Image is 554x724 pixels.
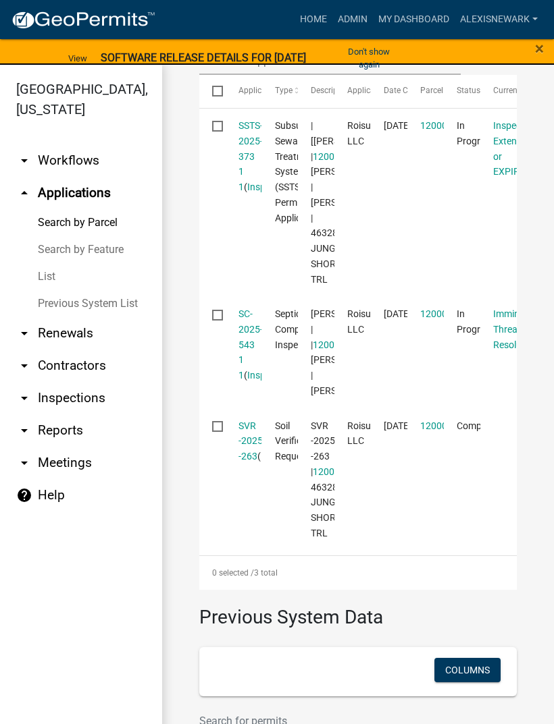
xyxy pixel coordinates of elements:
[455,7,543,32] a: alexisnewark
[535,40,544,57] button: Close
[16,422,32,439] i: arrow_drop_down
[313,339,388,350] a: 12000990463000
[384,420,411,431] span: 08/12/2025
[493,86,549,95] span: Current Activity
[16,487,32,503] i: help
[238,418,249,464] div: ( )
[238,306,249,383] div: ( )
[333,40,405,76] button: Don't show again
[535,39,544,58] span: ×
[238,120,263,192] a: SSTS-2025-373 1 1
[347,308,379,335] span: Roisum LLC
[16,152,32,169] i: arrow_drop_down
[199,556,517,590] div: 3 total
[311,120,391,285] span: | [Brittany Tollefson] | 12000990463000 | KEVIN D SWENSON | HEIDI A SWENSON | 46328 JUNGLE SHORE TRL
[16,185,32,201] i: arrow_drop_up
[334,75,371,107] datatable-header-cell: Applicant
[311,420,391,538] span: SVR -2025 -263 | 12000990463000 | 46328 JUNGLE SHORE TRL
[311,86,352,95] span: Description
[420,86,453,95] span: Parcel ID
[275,120,323,223] span: Subsurface Sewage Treatment System (SSTS) Permit Application
[247,370,296,381] a: Inspections
[493,120,539,177] a: Inspection, Extension or EXPIRED
[247,182,296,192] a: Inspections
[298,75,334,107] datatable-header-cell: Description
[101,51,306,64] strong: SOFTWARE RELEASE DETAILS FOR [DATE]
[457,86,480,95] span: Status
[347,86,382,95] span: Applicant
[420,120,496,131] a: 12000990463000
[457,308,495,335] span: In Progress
[238,308,263,381] a: SC-2025-543 1 1
[371,75,407,107] datatable-header-cell: Date Created
[384,86,431,95] span: Date Created
[275,420,323,462] span: Soil Verification Request
[238,118,249,195] div: ( )
[225,75,261,107] datatable-header-cell: Application Number
[199,590,517,632] h3: Previous System Data
[261,75,298,107] datatable-header-cell: Type
[212,568,254,578] span: 0 selected /
[444,75,480,107] datatable-header-cell: Status
[420,308,496,319] a: 12000990463000
[199,75,225,107] datatable-header-cell: Select
[16,358,32,374] i: arrow_drop_down
[313,151,388,162] a: 12000990463000
[407,75,444,107] datatable-header-cell: Parcel ID
[261,451,309,462] a: Inspections
[373,7,455,32] a: My Dashboard
[275,86,293,95] span: Type
[275,308,324,350] span: Septic Compliance Inspection
[63,47,93,69] a: View
[384,308,411,319] span: 08/18/2025
[16,325,32,341] i: arrow_drop_down
[457,420,502,431] span: Completed
[238,86,312,95] span: Application Number
[420,420,496,431] a: 12000990463000
[332,7,373,32] a: Admin
[16,455,32,471] i: arrow_drop_down
[457,120,495,146] span: In Progress
[311,308,391,396] span: Sheila Dahl | | 12000990463000 | KEVIN D SWENSON | HEIDI A SWENSON
[16,390,32,406] i: arrow_drop_down
[313,466,388,477] a: 12000990463000
[493,308,538,350] a: Imminent Threat Resolution
[434,658,501,682] button: Columns
[295,7,332,32] a: Home
[347,420,379,447] span: Roisum LLC
[347,120,379,146] span: Roisum LLC
[238,420,263,462] a: SVR -2025 -263
[384,120,411,131] span: 08/28/2025
[480,75,517,107] datatable-header-cell: Current Activity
